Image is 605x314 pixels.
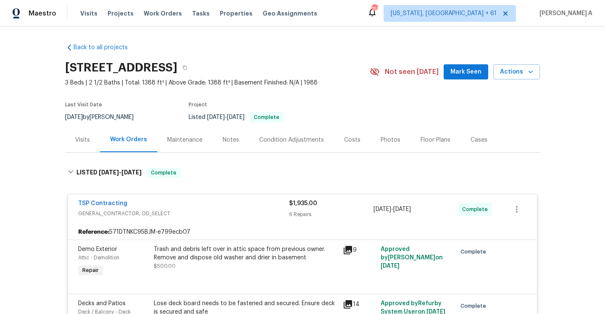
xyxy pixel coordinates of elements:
span: Work Orders [144,9,182,18]
div: LISTED [DATE]-[DATE]Complete [65,159,540,186]
div: 6 Repairs [289,210,374,219]
span: [DATE] [207,114,225,120]
span: [PERSON_NAME] A [536,9,592,18]
button: Mark Seen [444,64,488,80]
div: 758 [371,5,377,13]
span: [DATE] [381,263,400,269]
b: Reference: [78,228,109,236]
span: Listed [189,114,284,120]
div: by [PERSON_NAME] [65,112,144,122]
span: [DATE] [99,169,119,175]
span: Visits [80,9,97,18]
h6: LISTED [76,168,142,178]
span: Repair [79,266,102,274]
span: [US_STATE], [GEOGRAPHIC_DATA] + 61 [391,9,497,18]
span: Tasks [192,11,210,16]
span: - [374,205,411,214]
span: Properties [220,9,253,18]
span: [DATE] [374,206,391,212]
span: Actions [500,67,533,77]
button: Actions [493,64,540,80]
span: Projects [108,9,134,18]
span: Complete [460,302,489,310]
span: Project [189,102,207,107]
span: [DATE] [121,169,142,175]
span: Geo Assignments [263,9,317,18]
span: Decks and Patios [78,301,126,306]
span: - [207,114,245,120]
div: Notes [223,136,239,144]
div: Work Orders [110,135,147,144]
div: Trash and debris left over in attic space from previous owner. Remove and dispose old washer and ... [154,245,338,262]
div: 571DTNKC95BJM-e799ecb07 [68,224,537,240]
span: Demo Exterior [78,246,117,252]
div: 14 [343,299,376,309]
span: $1,935.00 [289,201,317,206]
div: Maintenance [167,136,203,144]
span: Complete [460,248,489,256]
div: Condition Adjustments [259,136,324,144]
button: Copy Address [177,60,192,75]
span: Attic - Demolition [78,255,119,260]
span: Not seen [DATE] [385,68,439,76]
span: [DATE] [393,206,411,212]
span: Last Visit Date [65,102,102,107]
span: Complete [250,115,283,120]
div: Photos [381,136,400,144]
span: Complete [462,205,491,214]
span: [DATE] [227,114,245,120]
span: $500.00 [154,264,176,269]
span: Maestro [29,9,56,18]
span: Complete [147,169,180,177]
div: Cases [471,136,487,144]
span: 3 Beds | 2 1/2 Baths | Total: 1388 ft² | Above Grade: 1388 ft² | Basement Finished: N/A | 1988 [65,79,370,87]
span: [DATE] [65,114,83,120]
div: 9 [343,245,376,255]
div: Floor Plans [421,136,450,144]
a: TSP Contracting [78,201,127,206]
div: Costs [344,136,360,144]
a: Back to all projects [65,43,146,52]
h2: [STREET_ADDRESS] [65,63,177,72]
span: GENERAL_CONTRACTOR, OD_SELECT [78,209,289,218]
span: Approved by [PERSON_NAME] on [381,246,443,269]
span: Mark Seen [450,67,481,77]
div: Visits [75,136,90,144]
span: - [99,169,142,175]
